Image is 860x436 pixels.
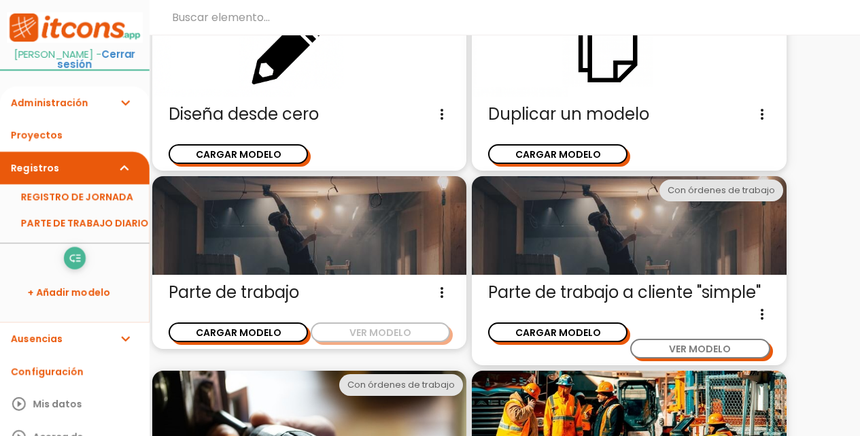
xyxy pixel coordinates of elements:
a: Cerrar sesión [57,48,135,71]
div: Con órdenes de trabajo [339,374,463,396]
button: CARGAR MODELO [488,144,627,164]
button: CARGAR MODELO [169,144,308,164]
i: expand_more [117,152,133,184]
img: itcons-logo [7,12,143,43]
i: expand_more [117,86,133,119]
i: expand_more [117,322,133,355]
i: more_vert [434,103,450,125]
img: enblanco.png [152,1,466,97]
a: low_priority [64,247,86,269]
i: play_circle_outline [11,388,27,420]
span: Parte de trabajo [169,282,450,303]
i: more_vert [754,303,770,325]
img: duplicar.png [472,1,786,97]
span: Duplicar un modelo [488,103,770,125]
button: VER MODELO [630,339,770,358]
i: low_priority [68,248,81,269]
img: partediariooperario.jpg [152,176,466,274]
button: CARGAR MODELO [169,322,308,342]
i: more_vert [754,103,770,125]
button: CARGAR MODELO [488,322,627,342]
div: Con órdenes de trabajo [659,180,783,201]
img: partediariooperario.jpg [472,176,786,274]
span: Diseña desde cero [169,103,450,125]
span: Parte de trabajo a cliente "simple" [488,282,770,303]
button: VER MODELO [311,322,450,342]
a: + Añadir modelo [7,276,143,309]
i: more_vert [434,282,450,303]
